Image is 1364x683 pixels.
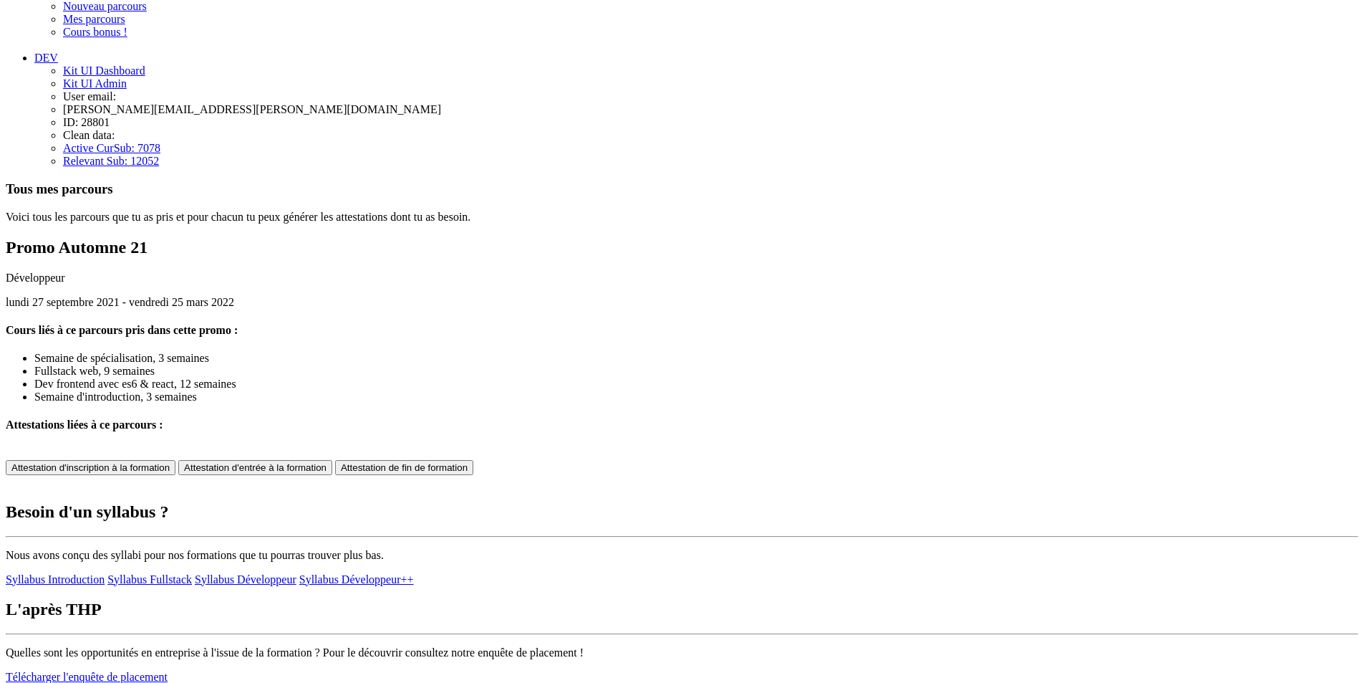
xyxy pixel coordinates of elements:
[63,90,1358,103] li: User email:
[6,296,1358,309] p: lundi 27 septembre 2021 - vendredi 25 mars 2022
[6,181,1358,197] h3: Tous mes parcours
[34,391,1358,403] li: Semaine d'introduction, 3 semaines
[63,65,145,77] a: Kit UI Dashboard
[34,365,1358,378] li: Fullstack web, 9 semaines
[34,52,58,64] a: DEV
[335,460,473,475] input: Attestation de fin de formation
[6,549,1358,562] p: Nous avons conçu des syllabi pour nos formations que tu pourras trouver plus bas.
[6,671,168,683] a: Télécharger l'enquête de placement
[34,352,1358,365] li: Semaine de spécialisation, 3 semaines
[6,600,1358,619] h2: L'après THP
[6,211,1358,224] p: Voici tous les parcours que tu as pris et pour chacun tu peux générer les attestations dont tu as...
[63,26,127,38] a: Cours bonus !
[6,238,1358,257] h2: Promo Automne 21
[63,155,159,167] a: Relevant Sub: 12052
[6,324,1358,337] h4: Cours liés à ce parcours pris dans cette promo :
[6,646,1358,659] p: Quelles sont les opportunités en entreprise à l'issue de la formation ? Pour le découvrir consult...
[63,77,127,90] a: Kit UI Admin
[6,419,1358,431] h4: Attestations liées à ce parcours :
[63,103,1358,116] li: [PERSON_NAME][EMAIL_ADDRESS][PERSON_NAME][DOMAIN_NAME]
[107,573,192,586] a: Syllabus Fullstack
[195,573,296,586] a: Syllabus Développeur
[299,573,414,586] a: Syllabus Développeur++
[6,502,1358,522] h2: Besoin d'un syllabus ?
[63,129,1358,142] li: Clean data:
[63,116,1358,129] li: ID: 28801
[63,13,125,25] a: Mes parcours
[6,272,1358,285] div: Développeur
[178,460,332,475] input: Attestation d'entrée à la formation
[6,573,105,586] a: Syllabus Introduction
[6,460,175,475] input: Attestation d'inscription à la formation
[34,378,1358,391] li: Dev frontend avec es6 & react, 12 semaines
[63,142,160,154] a: Active CurSub: 7078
